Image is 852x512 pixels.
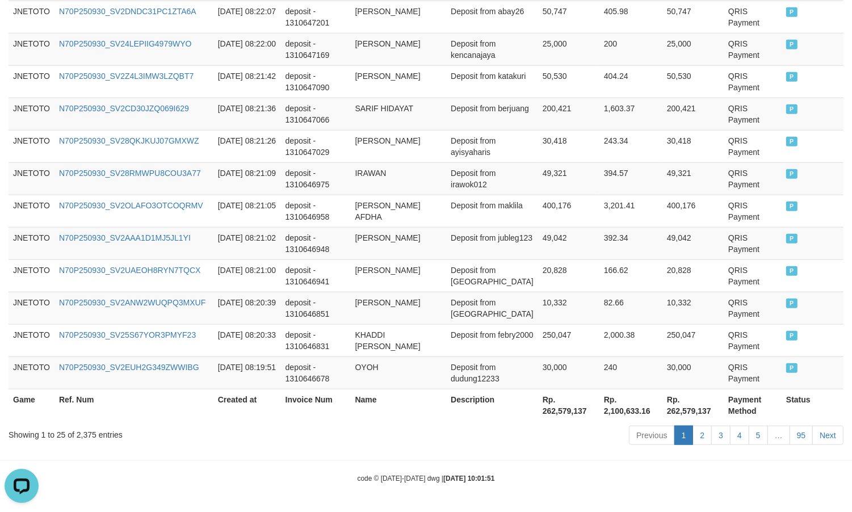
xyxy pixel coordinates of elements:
[351,130,447,162] td: [PERSON_NAME]
[662,356,724,389] td: 30,000
[9,389,54,421] th: Game
[786,299,798,308] span: PAID
[786,266,798,276] span: PAID
[59,233,191,242] a: N70P250930_SV2AAA1D1MJ5JL1YI
[351,1,447,33] td: [PERSON_NAME]
[281,1,351,33] td: deposit - 1310647201
[213,227,281,259] td: [DATE] 08:21:02
[9,259,54,292] td: JNETOTO
[281,292,351,324] td: deposit - 1310646851
[724,65,782,98] td: QRIS Payment
[446,33,538,65] td: Deposit from kencanajaya
[538,356,599,389] td: 30,000
[599,227,662,259] td: 392.34
[724,1,782,33] td: QRIS Payment
[9,292,54,324] td: JNETOTO
[446,389,538,421] th: Description
[662,227,724,259] td: 49,042
[446,195,538,227] td: Deposit from maklila
[213,259,281,292] td: [DATE] 08:21:00
[59,298,205,307] a: N70P250930_SV2ANW2WUQPQ3MXUF
[9,65,54,98] td: JNETOTO
[538,1,599,33] td: 50,747
[786,202,798,211] span: PAID
[538,130,599,162] td: 30,418
[538,98,599,130] td: 200,421
[446,98,538,130] td: Deposit from berjuang
[59,330,196,339] a: N70P250930_SV25S67YOR3PMYF23
[662,292,724,324] td: 10,332
[599,259,662,292] td: 166.62
[351,162,447,195] td: IRAWAN
[351,33,447,65] td: [PERSON_NAME]
[786,137,798,146] span: PAID
[730,426,749,445] a: 4
[786,72,798,82] span: PAID
[724,389,782,421] th: Payment Method
[351,259,447,292] td: [PERSON_NAME]
[213,389,281,421] th: Created at
[538,162,599,195] td: 49,321
[724,227,782,259] td: QRIS Payment
[692,426,712,445] a: 2
[59,169,201,178] a: N70P250930_SV28RMWPU8COU3A77
[446,324,538,356] td: Deposit from febry2000
[213,130,281,162] td: [DATE] 08:21:26
[662,98,724,130] td: 200,421
[59,72,194,81] a: N70P250930_SV2Z4L3IMW3LZQBT7
[59,136,199,145] a: N70P250930_SV28QKJKUJ07GMXWZ
[213,98,281,130] td: [DATE] 08:21:36
[724,324,782,356] td: QRIS Payment
[812,426,843,445] a: Next
[446,65,538,98] td: Deposit from katakuri
[9,425,346,440] div: Showing 1 to 25 of 2,375 entries
[9,356,54,389] td: JNETOTO
[599,1,662,33] td: 405.98
[281,389,351,421] th: Invoice Num
[662,130,724,162] td: 30,418
[213,195,281,227] td: [DATE] 08:21:05
[351,195,447,227] td: [PERSON_NAME] AFDHA
[629,426,674,445] a: Previous
[749,426,768,445] a: 5
[724,130,782,162] td: QRIS Payment
[724,98,782,130] td: QRIS Payment
[599,195,662,227] td: 3,201.41
[446,227,538,259] td: Deposit from jubleg123
[711,426,731,445] a: 3
[213,33,281,65] td: [DATE] 08:22:00
[786,104,798,114] span: PAID
[59,39,192,48] a: N70P250930_SV24LEPIIG4979WYO
[538,324,599,356] td: 250,047
[538,292,599,324] td: 10,332
[281,227,351,259] td: deposit - 1310646948
[351,356,447,389] td: OYOH
[351,65,447,98] td: [PERSON_NAME]
[213,162,281,195] td: [DATE] 08:21:09
[59,266,201,275] a: N70P250930_SV2UAEOH8RYN7TQCX
[724,356,782,389] td: QRIS Payment
[782,389,843,421] th: Status
[351,389,447,421] th: Name
[281,259,351,292] td: deposit - 1310646941
[662,389,724,421] th: Rp. 262,579,137
[786,363,798,373] span: PAID
[59,363,199,372] a: N70P250930_SV2EUH2G349ZWWIBG
[786,234,798,244] span: PAID
[662,162,724,195] td: 49,321
[54,389,213,421] th: Ref. Num
[599,324,662,356] td: 2,000.38
[538,389,599,421] th: Rp. 262,579,137
[446,356,538,389] td: Deposit from dudung12233
[446,1,538,33] td: Deposit from abay26
[538,227,599,259] td: 49,042
[724,292,782,324] td: QRIS Payment
[446,130,538,162] td: Deposit from ayisyaharis
[599,356,662,389] td: 240
[351,292,447,324] td: [PERSON_NAME]
[767,426,790,445] a: …
[9,227,54,259] td: JNETOTO
[599,130,662,162] td: 243.34
[281,33,351,65] td: deposit - 1310647169
[358,475,495,482] small: code © [DATE]-[DATE] dwg |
